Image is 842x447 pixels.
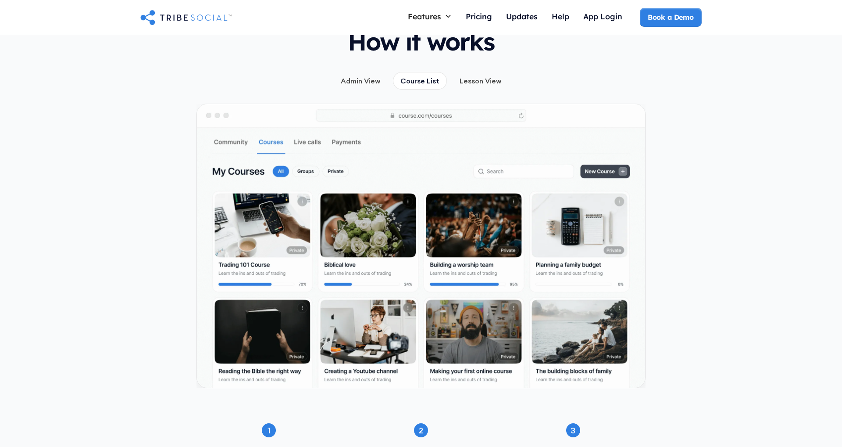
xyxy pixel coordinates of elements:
[640,8,702,26] a: Book a Demo
[419,425,423,436] div: 2
[576,8,629,27] a: App Login
[552,11,569,21] div: Help
[140,8,232,26] a: home
[400,76,439,86] div: Course List
[341,76,380,86] div: Admin View
[268,425,271,436] div: 1
[196,29,646,54] h2: How it works
[499,8,545,27] a: Updates
[460,76,501,86] div: Lesson View
[466,11,492,21] div: Pricing
[401,8,459,25] div: Features
[506,11,538,21] div: Updates
[571,425,575,436] div: 3
[583,11,622,21] div: App Login
[408,11,441,21] div: Features
[545,8,576,27] a: Help
[459,8,499,27] a: Pricing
